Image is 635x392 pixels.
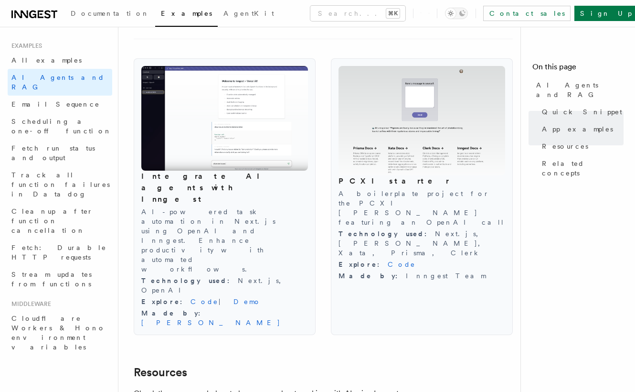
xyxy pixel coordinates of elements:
[542,142,588,151] span: Resources
[11,207,93,234] span: Cleanup after function cancellation
[339,271,505,281] div: Inngest Team
[141,297,308,306] div: |
[190,298,219,305] a: Code
[8,239,112,266] a: Fetch: Durable HTTP requests
[11,74,105,91] span: AI Agents and RAG
[542,159,624,178] span: Related concepts
[141,298,190,305] span: Explore :
[532,61,624,76] h4: On this page
[11,100,100,108] span: Email Sequence
[339,175,505,187] h3: PCXI starter
[8,113,112,140] a: Scheduling a one-off function
[538,103,624,120] a: Quick Snippet
[11,171,110,198] span: Track all function failures in Datadog
[386,9,400,18] kbd: ⌘K
[11,144,95,162] span: Fetch run status and output
[542,124,613,134] span: App examples
[8,96,112,113] a: Email Sequence
[141,277,238,284] span: Technology used :
[11,271,92,288] span: Stream updates from functions
[538,120,624,138] a: App examples
[11,315,106,351] span: Cloudflare Workers & Hono environment variables
[223,10,274,17] span: AgentKit
[141,309,209,317] span: Made by :
[339,66,505,176] img: PCXI starter
[11,244,106,261] span: Fetch: Durable HTTP requests
[8,42,42,50] span: Examples
[155,3,218,27] a: Examples
[8,266,112,293] a: Stream updates from functions
[8,140,112,166] a: Fetch run status and output
[11,56,82,64] span: All examples
[141,276,308,295] div: Next.js, OpenAI
[388,261,416,268] a: Code
[218,3,280,26] a: AgentKit
[310,6,405,21] button: Search...⌘K
[141,207,308,274] p: AI-powered task automation in Next.js using OpenAI and Inngest. Enhance productivity with automat...
[339,272,406,280] span: Made by :
[339,230,435,238] span: Technology used :
[71,10,149,17] span: Documentation
[8,300,51,308] span: Middleware
[141,66,308,171] img: Integrate AI agents with Inngest
[141,171,308,205] h3: Integrate AI agents with Inngest
[233,298,261,305] a: Demo
[8,166,112,203] a: Track all function failures in Datadog
[8,310,112,356] a: Cloudflare Workers & Hono environment variables
[8,203,112,239] a: Cleanup after function cancellation
[542,107,622,117] span: Quick Snippet
[339,261,388,268] span: Explore :
[8,69,112,96] a: AI Agents and RAG
[8,52,112,69] a: All examples
[532,76,624,103] a: AI Agents and RAG
[339,229,505,258] div: Next.js, [PERSON_NAME], Xata, Prisma, Clerk
[483,6,571,21] a: Contact sales
[11,118,112,135] span: Scheduling a one-off function
[538,138,624,155] a: Resources
[141,319,281,327] a: [PERSON_NAME]
[538,155,624,182] a: Related concepts
[339,189,505,227] p: A boilerplate project for the PCXI [PERSON_NAME] featuring an OpenAI call
[161,10,212,17] span: Examples
[445,8,468,19] button: Toggle dark mode
[134,366,187,379] a: Resources
[65,3,155,26] a: Documentation
[536,80,624,99] span: AI Agents and RAG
